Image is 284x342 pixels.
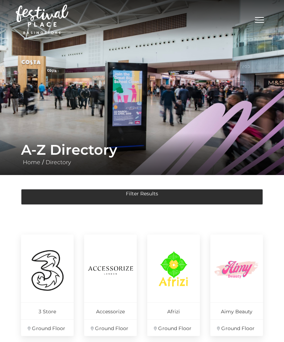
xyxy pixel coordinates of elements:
p: 3 Store [21,302,74,319]
a: Accessorize Ground Floor [84,235,137,336]
p: Aimy Beauty [210,302,263,319]
a: Home [21,159,42,166]
p: Ground Floor [147,319,200,336]
img: Festival Place Logo [16,5,68,34]
button: Toggle navigation [251,14,268,24]
a: Aimy Beauty Ground Floor [210,235,263,336]
p: Ground Floor [84,319,137,336]
a: Directory [44,159,73,166]
button: Filter Results [21,189,263,205]
div: / [16,141,268,167]
h1: A-Z Directory [21,141,263,158]
p: Afrizi [147,302,200,319]
p: Ground Floor [210,319,263,336]
a: Afrizi Ground Floor [147,235,200,336]
p: Ground Floor [21,319,74,336]
p: Accessorize [84,302,137,319]
a: 3 Store Ground Floor [21,235,74,336]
